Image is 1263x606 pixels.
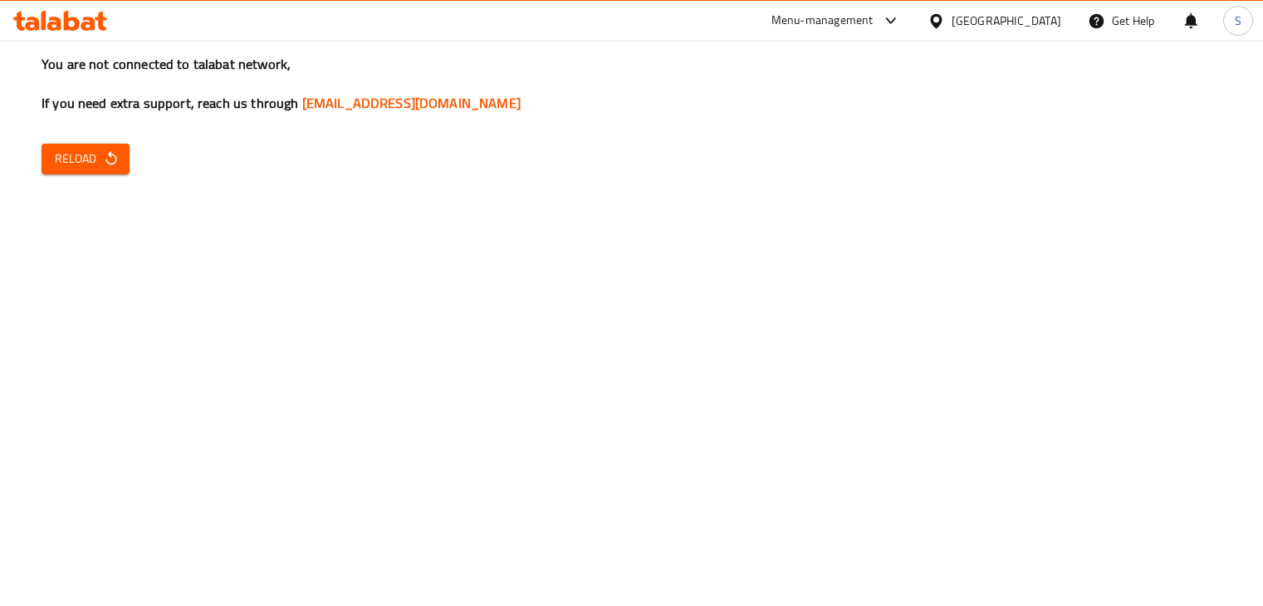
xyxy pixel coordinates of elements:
[42,55,1221,113] h3: You are not connected to talabat network, If you need extra support, reach us through
[1235,12,1241,30] span: S
[55,149,116,169] span: Reload
[952,12,1061,30] div: [GEOGRAPHIC_DATA]
[42,144,130,174] button: Reload
[302,90,521,115] a: [EMAIL_ADDRESS][DOMAIN_NAME]
[771,11,874,31] div: Menu-management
